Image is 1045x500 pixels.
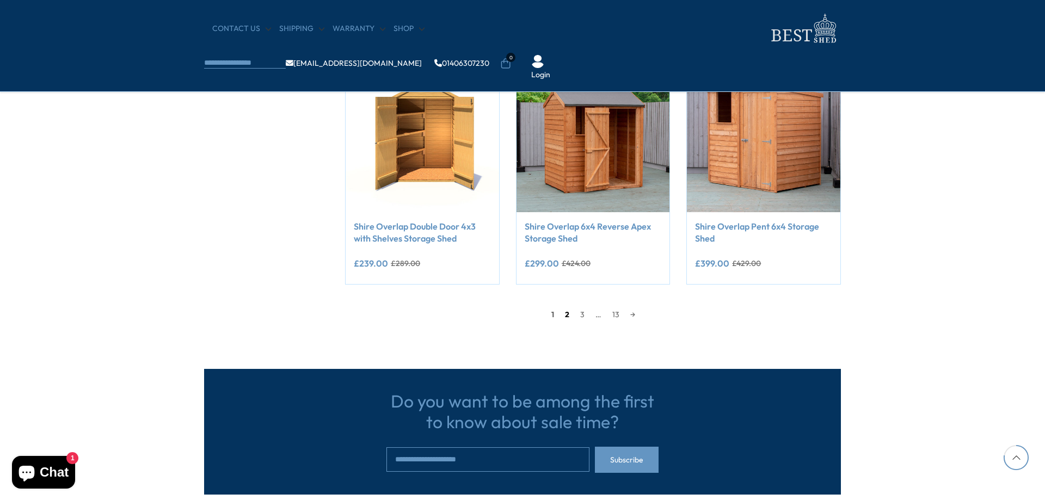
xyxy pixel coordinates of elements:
img: logo [765,11,841,46]
img: Shire Overlap Pent 6x4 Storage Shed - Best Shed [687,59,840,212]
del: £429.00 [732,260,761,267]
img: Shire Overlap 6x4 Reverse Apex Storage Shed - Best Shed [517,59,670,212]
span: … [590,306,607,323]
button: Subscribe [595,447,659,473]
a: Shire Overlap Double Door 4x3 with Shelves Storage Shed [354,220,491,245]
del: £424.00 [562,260,591,267]
span: Subscribe [610,456,643,464]
a: → [625,306,641,323]
a: 2 [560,306,575,323]
a: 0 [500,58,511,69]
a: 13 [607,306,625,323]
ins: £299.00 [525,259,559,268]
inbox-online-store-chat: Shopify online store chat [9,456,78,491]
a: Shipping [279,23,324,34]
a: 3 [575,306,590,323]
a: Shire Overlap 6x4 Reverse Apex Storage Shed [525,220,662,245]
a: Login [531,70,550,81]
a: CONTACT US [212,23,271,34]
h3: Do you want to be among the first to know about sale time? [386,391,659,433]
img: User Icon [531,55,544,68]
span: 0 [506,53,515,62]
del: £289.00 [391,260,420,267]
ins: £239.00 [354,259,388,268]
img: Shire Overlap Double Door 4x3 with Shelves Storage Shed - Best Shed [346,59,499,212]
a: Shop [394,23,425,34]
ins: £399.00 [695,259,729,268]
span: 1 [546,306,560,323]
a: Shire Overlap Pent 6x4 Storage Shed [695,220,832,245]
a: [EMAIL_ADDRESS][DOMAIN_NAME] [286,59,422,67]
a: Warranty [333,23,385,34]
a: 01406307230 [434,59,489,67]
